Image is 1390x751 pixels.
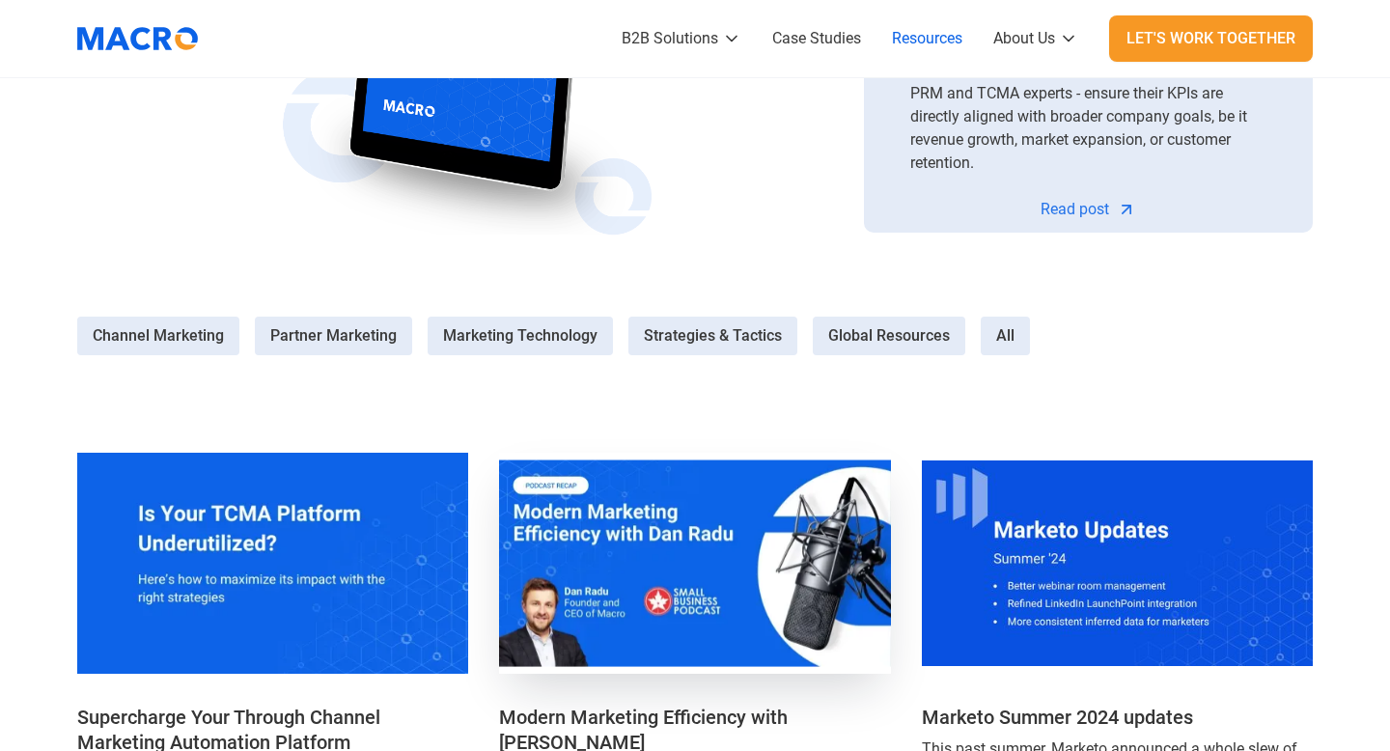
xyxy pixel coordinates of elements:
div: About Us [993,27,1055,50]
div: Read post [1041,198,1109,221]
span: All [996,324,1015,348]
div: High-performing partner marketers - such Macro's PRM and TCMA experts - ensure their KPIs are dir... [910,59,1266,175]
a: Marketo Summer 2024 updates [922,705,1193,730]
span: Global Resources [828,324,950,348]
img: Supercharge Your Through Channel Marketing Automation Platform [77,453,468,674]
span: Strategies & Tactics [644,324,782,348]
div: B2B Solutions [622,27,718,50]
a: Modern Marketing Efficiency with Dan Radu [499,453,890,674]
img: Marketo Summer 2024 updates [922,453,1313,674]
a: home [77,14,212,63]
span: Marketing Technology [443,324,598,348]
img: Macromator Logo [68,14,208,63]
img: Modern Marketing Efficiency with Dan Radu [498,452,891,674]
span: Partner Marketing [270,324,397,348]
a: Read post [1041,198,1136,221]
a: Let's Work Together [1109,15,1313,62]
form: Email Form [77,317,1313,360]
span: Channel Marketing [93,324,224,348]
div: Let's Work Together [1126,27,1295,50]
